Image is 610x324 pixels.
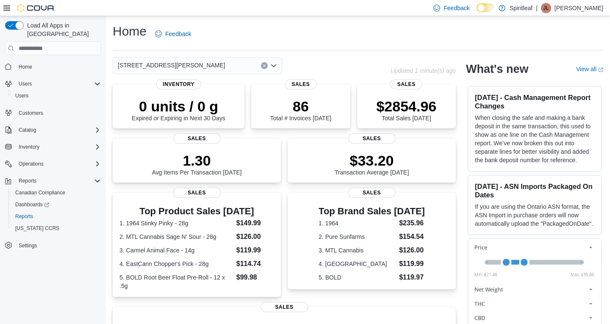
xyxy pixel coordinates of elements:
[576,66,603,72] a: View allExternal link
[536,3,538,13] p: |
[475,114,594,164] p: When closing the safe and making a bank deposit in the same transaction, this used to show as one...
[15,125,101,135] span: Catalog
[12,223,63,233] a: [US_STATE] CCRS
[15,125,39,135] button: Catalog
[15,176,40,186] button: Reports
[152,152,242,176] div: Avg Items Per Transaction [DATE]
[24,21,101,38] span: Load All Apps in [GEOGRAPHIC_DATA]
[8,90,104,102] button: Users
[2,124,104,136] button: Catalog
[475,182,594,199] h3: [DATE] - ASN Imports Packaged On Dates
[15,176,101,186] span: Reports
[19,144,39,150] span: Inventory
[2,158,104,170] button: Operations
[15,79,101,89] span: Users
[15,213,33,220] span: Reports
[15,225,59,232] span: [US_STATE] CCRS
[2,78,104,90] button: Users
[15,142,43,152] button: Inventory
[475,202,594,228] p: If you are using the Ontario ASN format, the ASN Import in purchase orders will now automatically...
[17,4,55,12] img: Cova
[236,218,274,228] dd: $149.99
[15,79,35,89] button: Users
[261,302,308,312] span: Sales
[477,3,494,12] input: Dark Mode
[598,67,603,72] svg: External link
[15,108,47,118] a: Customers
[156,79,201,89] span: Inventory
[510,3,532,13] p: Spiritleaf
[15,241,40,251] a: Settings
[399,218,425,228] dd: $235.96
[376,98,436,115] p: $2854.96
[285,79,316,89] span: Sales
[173,133,221,144] span: Sales
[319,273,396,282] dt: 5. BOLD
[319,206,425,216] h3: Top Brand Sales [DATE]
[348,133,396,144] span: Sales
[15,189,65,196] span: Canadian Compliance
[399,272,425,282] dd: $119.97
[2,60,104,72] button: Home
[15,61,101,72] span: Home
[19,110,43,116] span: Customers
[15,159,47,169] button: Operations
[2,141,104,153] button: Inventory
[12,91,32,101] a: Users
[236,259,274,269] dd: $114.74
[399,245,425,255] dd: $126.00
[444,4,469,12] span: Feedback
[391,67,456,74] p: Updated 1 minute(s) ago
[399,232,425,242] dd: $154.54
[8,222,104,234] button: [US_STATE] CCRS
[119,273,233,290] dt: 5. BOLD Root Beer Float Pre-Roll - 12 x .5g
[270,98,331,115] p: 86
[15,142,101,152] span: Inventory
[376,98,436,122] div: Total Sales [DATE]
[118,60,225,70] span: [STREET_ADDRESS][PERSON_NAME]
[236,245,274,255] dd: $119.99
[348,188,396,198] span: Sales
[15,159,101,169] span: Operations
[8,187,104,199] button: Canadian Compliance
[2,239,104,252] button: Settings
[8,199,104,210] a: Dashboards
[15,62,36,72] a: Home
[119,233,233,241] dt: 2. MTL Cannabis Sage N' Sour - 28g
[12,188,69,198] a: Canadian Compliance
[119,206,274,216] h3: Top Product Sales [DATE]
[19,127,36,133] span: Catalog
[15,92,28,99] span: Users
[335,152,409,169] p: $33.20
[12,199,53,210] a: Dashboards
[270,62,277,69] button: Open list of options
[319,246,396,255] dt: 3. MTL Cannabis
[19,80,32,87] span: Users
[119,219,233,227] dt: 1. 1964 Stinky Pinky - 28g
[236,232,274,242] dd: $126.00
[15,201,49,208] span: Dashboards
[132,98,225,122] div: Expired or Expiring in Next 30 Days
[399,259,425,269] dd: $119.99
[19,242,37,249] span: Settings
[236,272,274,282] dd: $99.98
[12,223,101,233] span: Washington CCRS
[152,152,242,169] p: 1.30
[2,175,104,187] button: Reports
[19,64,32,70] span: Home
[152,25,194,42] a: Feedback
[12,91,101,101] span: Users
[12,211,101,222] span: Reports
[543,3,549,13] span: JL
[2,107,104,119] button: Customers
[12,188,101,198] span: Canadian Compliance
[15,108,101,118] span: Customers
[15,240,101,251] span: Settings
[475,93,594,110] h3: [DATE] - Cash Management Report Changes
[119,260,233,268] dt: 4. EastCann Chopper's Pick - 28g
[391,79,422,89] span: Sales
[5,57,101,274] nav: Complex example
[132,98,225,115] p: 0 units / 0 g
[8,210,104,222] button: Reports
